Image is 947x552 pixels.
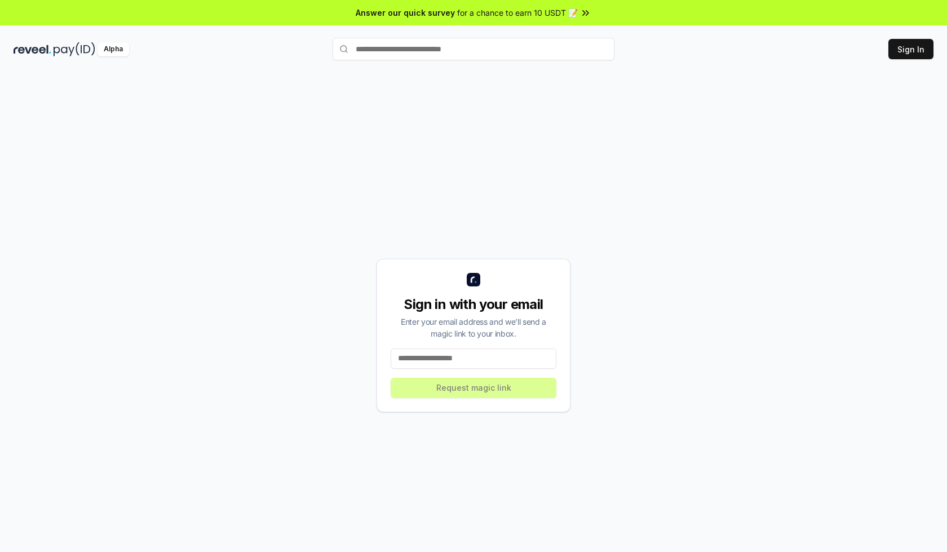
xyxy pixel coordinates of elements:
[467,273,480,286] img: logo_small
[391,316,556,339] div: Enter your email address and we’ll send a magic link to your inbox.
[391,295,556,313] div: Sign in with your email
[356,7,455,19] span: Answer our quick survey
[54,42,95,56] img: pay_id
[888,39,933,59] button: Sign In
[14,42,51,56] img: reveel_dark
[98,42,129,56] div: Alpha
[457,7,578,19] span: for a chance to earn 10 USDT 📝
